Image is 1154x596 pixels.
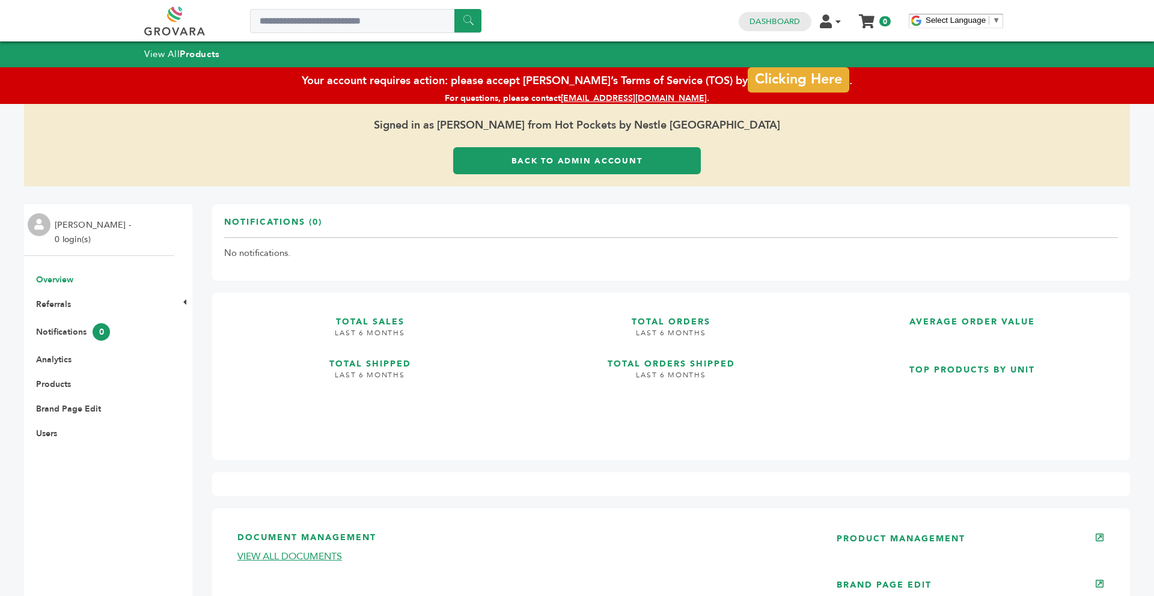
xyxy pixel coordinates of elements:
[525,370,817,389] h4: LAST 6 MONTHS
[224,305,516,439] a: TOTAL SALES LAST 6 MONTHS TOTAL SHIPPED LAST 6 MONTHS
[36,428,57,439] a: Users
[36,354,72,365] a: Analytics
[224,370,516,389] h4: LAST 6 MONTHS
[879,16,891,26] span: 0
[926,16,1000,25] a: Select Language​
[837,533,965,544] a: PRODUCT MANAGEMENT
[237,550,342,563] a: VIEW ALL DOCUMENTS
[748,65,849,90] a: Clicking Here
[224,305,516,328] h3: TOTAL SALES
[28,213,50,236] img: profile.png
[24,104,1130,147] span: Signed in as [PERSON_NAME] from Hot Pockets by Nestle [GEOGRAPHIC_DATA]
[144,48,220,60] a: View AllProducts
[525,305,817,328] h3: TOTAL ORDERS
[180,48,219,60] strong: Products
[826,305,1118,343] a: AVERAGE ORDER VALUE
[237,532,801,550] h3: DOCUMENT MANAGEMENT
[36,274,73,285] a: Overview
[224,347,516,370] h3: TOTAL SHIPPED
[525,328,817,347] h4: LAST 6 MONTHS
[837,579,932,591] a: BRAND PAGE EDIT
[992,16,1000,25] span: ▼
[926,16,986,25] span: Select Language
[224,238,1118,269] td: No notifications.
[36,379,71,390] a: Products
[826,353,1118,376] h3: TOP PRODUCTS BY UNIT
[826,305,1118,328] h3: AVERAGE ORDER VALUE
[36,299,71,310] a: Referrals
[561,93,707,104] a: [EMAIL_ADDRESS][DOMAIN_NAME]
[525,347,817,370] h3: TOTAL ORDERS SHIPPED
[224,328,516,347] h4: LAST 6 MONTHS
[453,147,701,174] a: Back to Admin Account
[749,16,800,27] a: Dashboard
[36,403,101,415] a: Brand Page Edit
[860,11,874,23] a: My Cart
[55,218,134,247] li: [PERSON_NAME] - 0 login(s)
[826,353,1118,439] a: TOP PRODUCTS BY UNIT
[224,216,322,237] h3: Notifications (0)
[250,9,481,33] input: Search a product or brand...
[93,323,110,341] span: 0
[525,305,817,439] a: TOTAL ORDERS LAST 6 MONTHS TOTAL ORDERS SHIPPED LAST 6 MONTHS
[36,326,110,338] a: Notifications0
